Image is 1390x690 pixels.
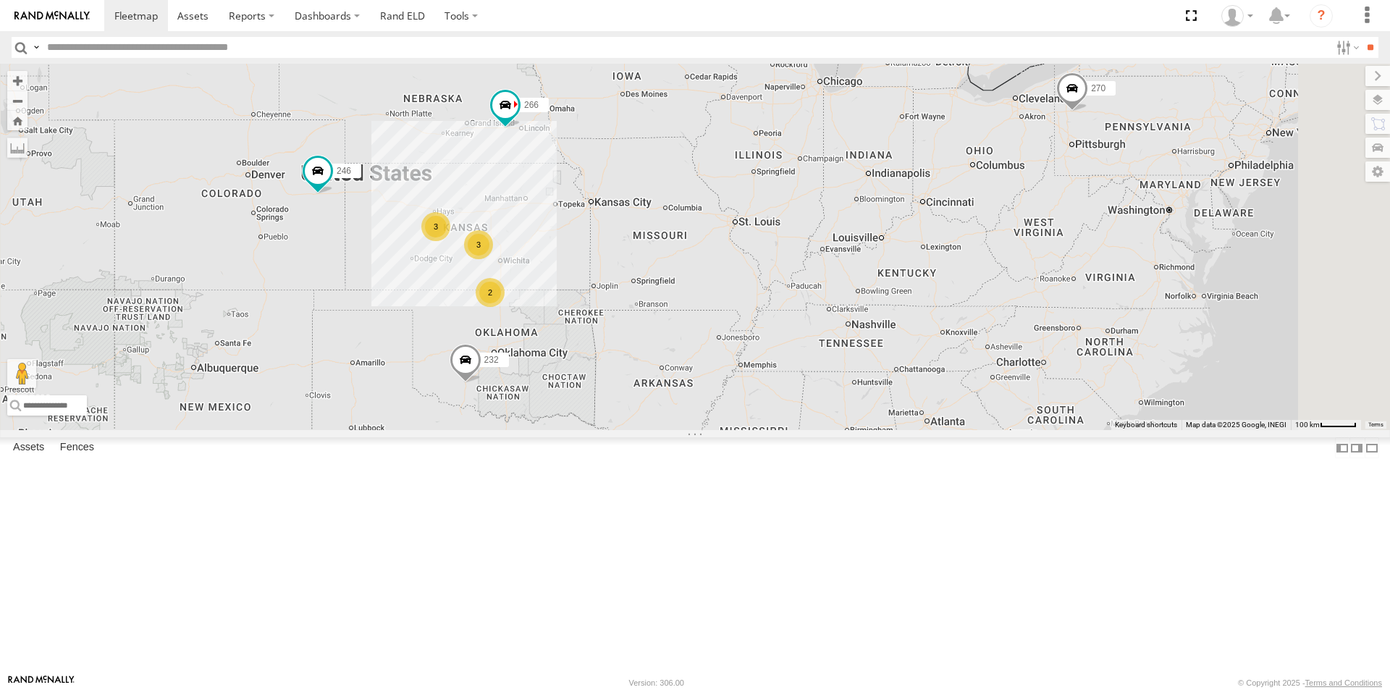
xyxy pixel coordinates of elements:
span: 266 [524,100,539,110]
a: Terms [1368,421,1383,427]
div: © Copyright 2025 - [1238,678,1382,687]
span: 100 km [1295,421,1320,429]
button: Zoom out [7,91,28,111]
button: Zoom in [7,71,28,91]
span: 270 [1091,83,1105,93]
label: Assets [6,438,51,458]
label: Map Settings [1365,161,1390,182]
span: 246 [337,166,351,176]
button: Keyboard shortcuts [1115,420,1177,430]
div: Version: 306.00 [629,678,684,687]
button: Zoom Home [7,111,28,130]
div: 2 [476,278,505,307]
div: 3 [421,212,450,241]
span: 232 [484,355,499,365]
i: ? [1310,4,1333,28]
label: Fences [53,438,101,458]
a: Terms and Conditions [1305,678,1382,687]
label: Search Filter Options [1331,37,1362,58]
div: Mary Lewis [1216,5,1258,27]
span: Map data ©2025 Google, INEGI [1186,421,1286,429]
img: rand-logo.svg [14,11,90,21]
button: Drag Pegman onto the map to open Street View [7,359,36,388]
button: Map Scale: 100 km per 47 pixels [1291,420,1361,430]
div: 3 [464,230,493,259]
label: Dock Summary Table to the Right [1349,437,1364,458]
label: Hide Summary Table [1365,437,1379,458]
label: Search Query [30,37,42,58]
a: Visit our Website [8,676,75,690]
label: Dock Summary Table to the Left [1335,437,1349,458]
label: Measure [7,138,28,158]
